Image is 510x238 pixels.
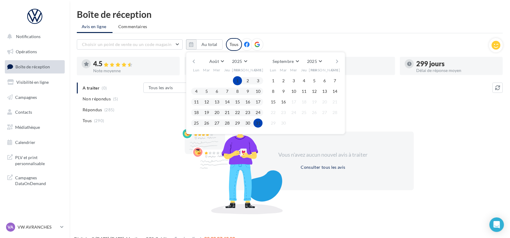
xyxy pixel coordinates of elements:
[289,87,298,96] button: 10
[243,97,252,106] button: 16
[4,30,64,43] button: Notifications
[489,217,504,232] div: Open Intercom Messenger
[4,45,66,58] a: Opérations
[279,87,288,96] button: 9
[230,57,249,66] button: 2025
[253,97,263,106] button: 17
[193,67,200,73] span: Lun
[301,67,307,73] span: Jeu
[223,97,232,106] button: 14
[118,24,147,30] span: Commentaires
[270,57,301,66] button: Septembre
[4,91,66,104] a: Campagnes
[77,39,183,50] button: Choisir un point de vente ou un code magasin
[4,76,66,89] a: Visibilité en ligne
[254,67,262,73] span: Dim
[289,97,298,106] button: 17
[299,87,309,96] button: 11
[269,108,278,117] button: 22
[186,39,223,50] button: Au total
[196,39,223,50] button: Au total
[4,60,66,73] a: Boîte de réception
[279,119,288,128] button: 30
[15,153,62,166] span: PLV et print personnalisable
[269,76,278,85] button: 1
[209,59,219,64] span: Août
[290,67,297,73] span: Mer
[77,10,503,19] div: Boîte de réception
[223,108,232,117] button: 21
[243,87,252,96] button: 9
[233,108,242,117] button: 22
[82,42,172,47] span: Choisir un point de vente ou un code magasin
[330,97,339,106] button: 21
[233,87,242,96] button: 8
[207,57,226,66] button: Août
[330,108,339,117] button: 28
[298,164,348,171] button: Consulter tous les avis
[320,97,329,106] button: 20
[15,140,35,145] span: Calendrier
[309,67,340,73] span: [PERSON_NAME]
[16,34,41,39] span: Notifications
[305,57,324,66] button: 2025
[279,97,288,106] button: 16
[213,67,221,73] span: Mer
[269,119,278,128] button: 29
[202,119,211,128] button: 26
[320,87,329,96] button: 13
[270,67,276,73] span: Lun
[4,121,66,134] a: Médiathèque
[15,174,62,187] span: Campagnes DataOnDemand
[320,108,329,117] button: 27
[18,224,58,230] p: VW AVRANCHES
[94,118,104,123] span: (290)
[104,107,115,112] span: (285)
[203,67,210,73] span: Mar
[224,67,230,73] span: Jeu
[15,64,50,69] span: Boîte de réception
[310,87,319,96] button: 12
[5,221,65,233] a: VA VW AVRANCHES
[232,67,263,73] span: [PERSON_NAME]
[15,109,32,115] span: Contacts
[192,87,201,96] button: 4
[280,67,287,73] span: Mar
[212,97,221,106] button: 13
[299,76,309,85] button: 4
[8,224,14,230] span: VA
[93,60,175,67] div: 4.5
[202,87,211,96] button: 5
[310,76,319,85] button: 5
[243,119,252,128] button: 30
[310,97,319,106] button: 19
[4,151,66,169] a: PLV et print personnalisable
[192,119,201,128] button: 25
[243,76,252,85] button: 2
[15,125,40,130] span: Médiathèque
[310,108,319,117] button: 26
[416,68,498,73] div: Délai de réponse moyen
[212,119,221,128] button: 27
[113,96,118,101] span: (5)
[4,106,66,119] a: Contacts
[212,87,221,96] button: 6
[273,59,294,64] span: Septembre
[93,69,175,73] div: Note moyenne
[233,119,242,128] button: 29
[416,60,498,67] div: 299 jours
[223,119,232,128] button: 28
[269,87,278,96] button: 8
[253,87,263,96] button: 10
[4,171,66,189] a: Campagnes DataOnDemand
[192,97,201,106] button: 11
[253,76,263,85] button: 3
[269,97,278,106] button: 15
[83,96,111,102] span: Non répondus
[202,97,211,106] button: 12
[83,118,92,124] span: Tous
[279,76,288,85] button: 2
[309,60,390,67] div: 98 %
[192,108,201,117] button: 18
